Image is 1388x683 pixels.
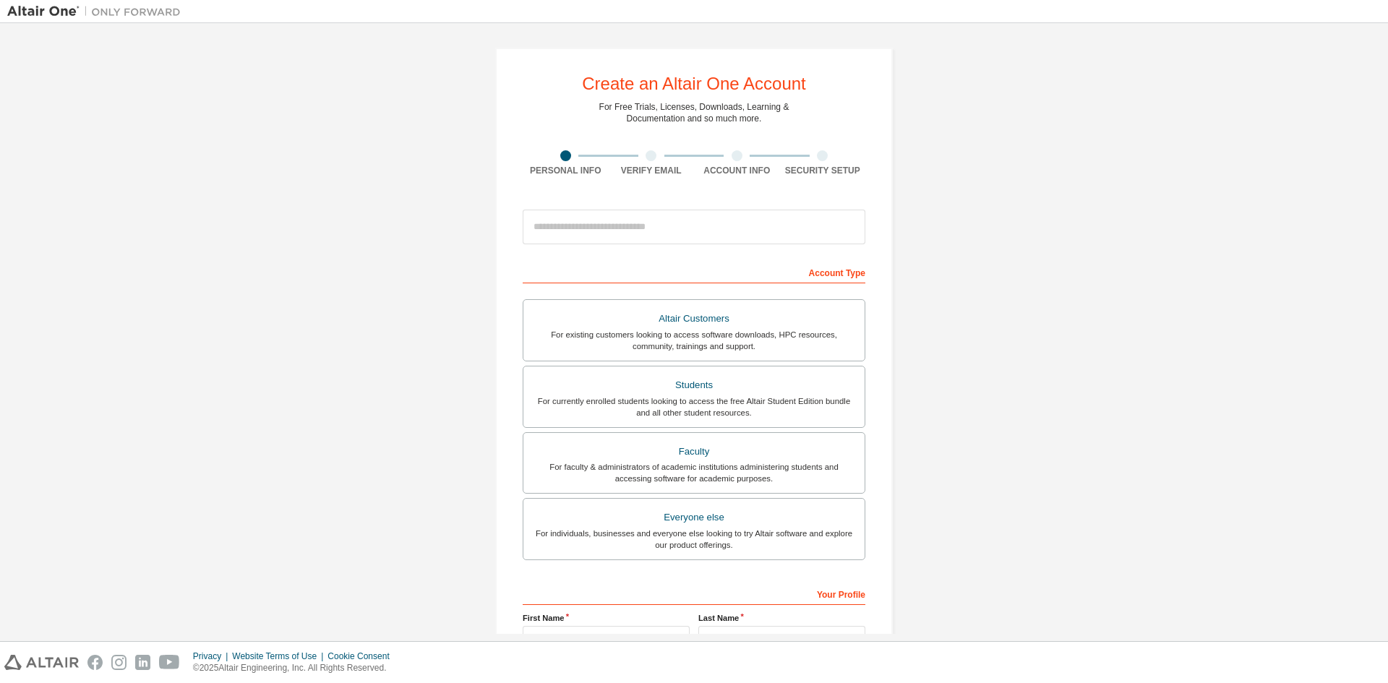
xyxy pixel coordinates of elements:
div: Personal Info [523,165,609,176]
div: Account Type [523,260,865,283]
div: Verify Email [609,165,695,176]
div: Security Setup [780,165,866,176]
div: Cookie Consent [327,650,398,662]
label: Last Name [698,612,865,624]
div: For faculty & administrators of academic institutions administering students and accessing softwa... [532,461,856,484]
div: Faculty [532,442,856,462]
img: altair_logo.svg [4,655,79,670]
img: Altair One [7,4,188,19]
div: Students [532,375,856,395]
img: facebook.svg [87,655,103,670]
div: For Free Trials, Licenses, Downloads, Learning & Documentation and so much more. [599,101,789,124]
div: For currently enrolled students looking to access the free Altair Student Edition bundle and all ... [532,395,856,418]
img: instagram.svg [111,655,127,670]
div: Account Info [694,165,780,176]
img: linkedin.svg [135,655,150,670]
div: Privacy [193,650,232,662]
div: Website Terms of Use [232,650,327,662]
div: For individuals, businesses and everyone else looking to try Altair software and explore our prod... [532,528,856,551]
div: Your Profile [523,582,865,605]
div: Everyone else [532,507,856,528]
p: © 2025 Altair Engineering, Inc. All Rights Reserved. [193,662,398,674]
div: Create an Altair One Account [582,75,806,93]
div: For existing customers looking to access software downloads, HPC resources, community, trainings ... [532,329,856,352]
label: First Name [523,612,690,624]
div: Altair Customers [532,309,856,329]
img: youtube.svg [159,655,180,670]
